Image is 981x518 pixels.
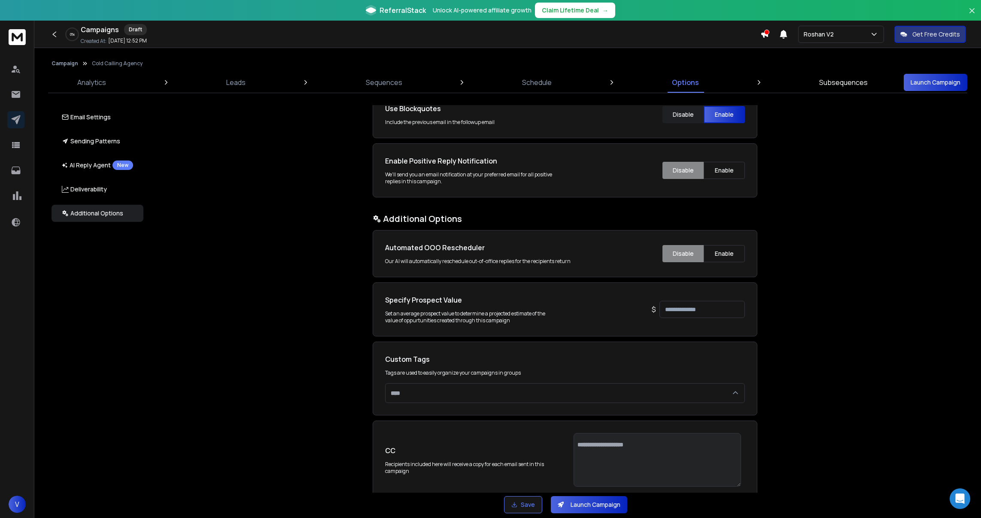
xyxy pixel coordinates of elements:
[433,6,532,15] p: Unlock AI-powered affiliate growth
[535,3,615,18] button: Claim Lifetime Deal→
[52,109,143,126] button: Email Settings
[77,77,106,88] p: Analytics
[81,38,106,45] p: Created At:
[602,6,608,15] span: →
[124,24,147,35] div: Draft
[52,60,78,67] button: Campaign
[72,72,111,93] a: Analytics
[814,72,873,93] a: Subsequences
[819,77,868,88] p: Subsequences
[804,30,837,39] p: Roshan V2
[517,72,557,93] a: Schedule
[704,106,745,123] button: Enable
[9,496,26,513] button: V
[226,77,246,88] p: Leads
[108,37,147,44] p: [DATE] 12:52 PM
[904,74,967,91] button: Launch Campaign
[81,24,119,35] h1: Campaigns
[361,72,407,93] a: Sequences
[92,60,143,67] p: Cold Calling Agency
[667,72,704,93] a: Options
[70,32,75,37] p: 0 %
[366,77,402,88] p: Sequences
[672,77,699,88] p: Options
[380,5,426,15] span: ReferralStack
[522,77,552,88] p: Schedule
[894,26,966,43] button: Get Free Credits
[221,72,251,93] a: Leads
[385,103,556,114] h1: Use Blockquotes
[662,106,704,123] button: Disable
[950,488,970,509] div: Open Intercom Messenger
[966,5,978,26] button: Close banner
[62,113,111,121] p: Email Settings
[912,30,960,39] p: Get Free Credits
